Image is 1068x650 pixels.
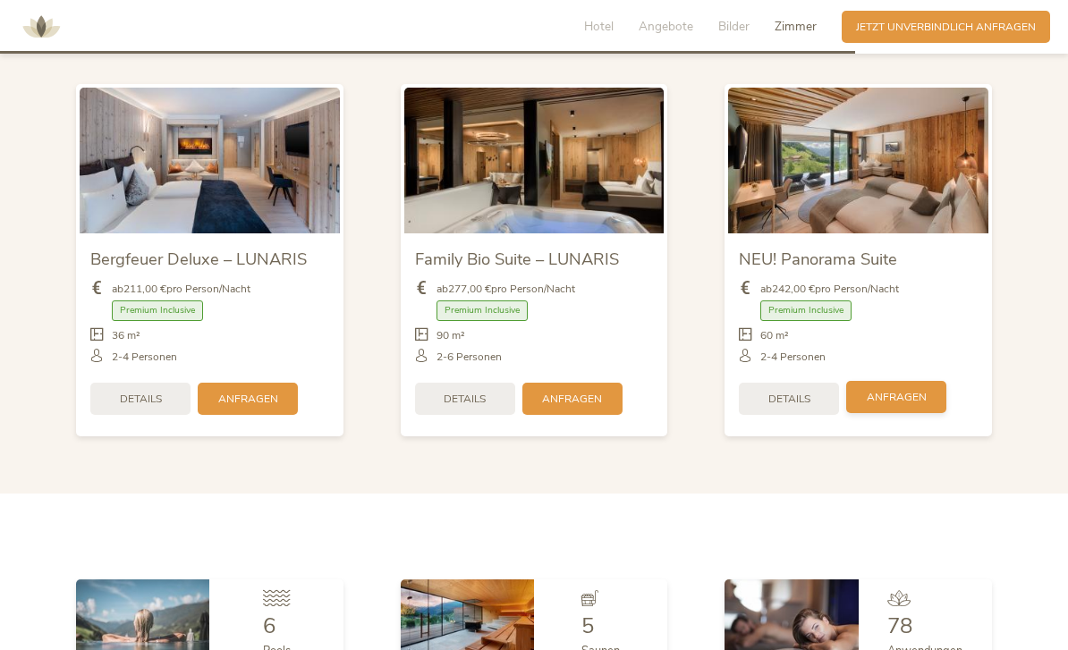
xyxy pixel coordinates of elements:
[120,392,162,407] span: Details
[760,300,852,321] span: Premium Inclusive
[437,350,502,365] span: 2-6 Personen
[760,350,826,365] span: 2-4 Personen
[112,300,203,321] span: Premium Inclusive
[437,328,465,343] span: 90 m²
[218,392,278,407] span: Anfragen
[437,282,575,297] span: ab pro Person/Nacht
[90,248,307,270] span: Bergfeuer Deluxe – LUNARIS
[444,392,486,407] span: Details
[112,350,177,365] span: 2-4 Personen
[112,282,250,297] span: ab pro Person/Nacht
[437,300,528,321] span: Premium Inclusive
[728,88,988,233] img: NEU! Panorama Suite
[887,612,912,640] span: 78
[867,390,927,405] span: Anfragen
[772,282,815,296] b: 242,00 €
[581,612,594,640] span: 5
[775,18,817,35] span: Zimmer
[760,282,899,297] span: ab pro Person/Nacht
[112,328,140,343] span: 36 m²
[760,328,789,343] span: 60 m²
[584,18,614,35] span: Hotel
[639,18,693,35] span: Angebote
[542,392,602,407] span: Anfragen
[263,612,275,640] span: 6
[768,392,810,407] span: Details
[415,248,619,270] span: Family Bio Suite – LUNARIS
[14,21,68,31] a: AMONTI & LUNARIS Wellnessresort
[123,282,166,296] b: 211,00 €
[80,88,340,233] img: Bergfeuer Deluxe – LUNARIS
[739,248,897,270] span: NEU! Panorama Suite
[448,282,491,296] b: 277,00 €
[856,20,1036,35] span: Jetzt unverbindlich anfragen
[718,18,750,35] span: Bilder
[404,88,665,233] img: Family Bio Suite – LUNARIS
